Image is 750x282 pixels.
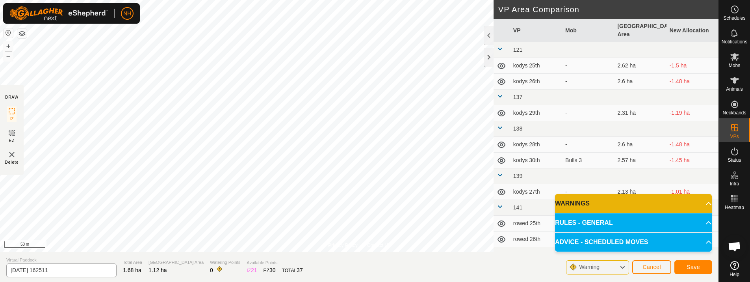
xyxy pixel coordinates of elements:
[7,150,17,159] img: VP
[730,272,739,277] span: Help
[555,237,648,247] span: ADVICE - SCHEDULED MOVES
[614,137,666,153] td: 2.6 ha
[4,28,13,38] button: Reset Map
[722,110,746,115] span: Neckbands
[247,260,303,266] span: Available Points
[565,62,611,70] div: -
[9,138,15,144] span: EZ
[555,233,712,252] p-accordion-header: ADVICE - SCHEDULED MOVES
[149,267,167,273] span: 1.12 ha
[510,216,562,232] td: rowed 25th
[264,266,276,275] div: EZ
[513,47,522,53] span: 121
[565,156,611,164] div: Bulls 3
[666,74,718,90] td: -1.48 ha
[723,235,746,258] div: Open chat
[614,19,666,42] th: [GEOGRAPHIC_DATA] Area
[513,173,522,179] span: 139
[614,153,666,168] td: 2.57 ha
[614,74,666,90] td: 2.6 ha
[642,264,661,270] span: Cancel
[579,264,600,270] span: Warning
[513,125,522,132] span: 138
[5,94,19,100] div: DRAW
[123,259,142,266] span: Total Area
[555,194,712,213] p-accordion-header: WARNINGS
[17,29,27,38] button: Map Layers
[666,184,718,200] td: -1.01 ha
[730,134,739,139] span: VPs
[723,16,745,21] span: Schedules
[513,204,522,211] span: 141
[666,19,718,42] th: New Allocation
[565,188,611,196] div: -
[498,5,718,14] h2: VP Area Comparison
[565,140,611,149] div: -
[513,252,522,258] span: 142
[282,266,303,275] div: TOTAL
[10,116,14,122] span: IZ
[687,264,700,270] span: Save
[725,205,744,210] span: Heatmap
[6,257,117,263] span: Virtual Paddock
[562,19,614,42] th: Mob
[666,58,718,74] td: -1.5 ha
[367,242,390,249] a: Contact Us
[510,232,562,247] td: rowed 26th
[555,199,590,208] span: WARNINGS
[565,77,611,86] div: -
[4,52,13,61] button: –
[726,87,743,92] span: Animals
[297,267,303,273] span: 37
[510,184,562,200] td: kodys 27th
[510,58,562,74] td: kodys 25th
[510,153,562,168] td: kodys 30th
[555,213,712,232] p-accordion-header: RULES - GENERAL
[510,137,562,153] td: kodys 28th
[247,266,257,275] div: IZ
[730,181,739,186] span: Infra
[722,39,747,44] span: Notifications
[719,258,750,280] a: Help
[666,153,718,168] td: -1.45 ha
[555,218,613,228] span: RULES - GENERAL
[123,9,131,18] span: NH
[269,267,276,273] span: 30
[565,109,611,117] div: -
[9,6,108,21] img: Gallagher Logo
[510,74,562,90] td: kodys 26th
[210,259,240,266] span: Watering Points
[666,137,718,153] td: -1.48 ha
[210,267,213,273] span: 0
[632,260,671,274] button: Cancel
[614,105,666,121] td: 2.31 ha
[666,105,718,121] td: -1.19 ha
[728,158,741,162] span: Status
[513,94,522,100] span: 137
[614,58,666,74] td: 2.62 ha
[4,41,13,51] button: +
[614,184,666,200] td: 2.13 ha
[674,260,712,274] button: Save
[149,259,204,266] span: [GEOGRAPHIC_DATA] Area
[510,19,562,42] th: VP
[123,267,141,273] span: 1.68 ha
[729,63,740,68] span: Mobs
[328,242,358,249] a: Privacy Policy
[251,267,257,273] span: 21
[510,105,562,121] td: kodys 29th
[5,159,19,165] span: Delete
